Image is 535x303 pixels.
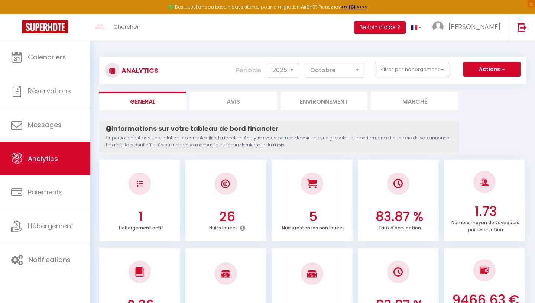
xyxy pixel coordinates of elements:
[375,62,449,77] button: Filtrer par hébergement
[137,181,143,187] img: NO IMAGE
[362,209,437,225] h3: 83.87 %
[480,266,489,275] img: NO IMAGE
[103,209,178,225] h3: 1
[106,125,453,133] h4: Informations sur votre tableau de bord financier
[119,223,163,231] p: Hébergement actif
[518,23,527,32] img: logout
[108,14,145,41] a: Chercher
[29,255,71,264] span: Notifications
[106,135,453,149] p: Superhote n'est pas une solution de comptabilité. La fonction Analytics vous permet d'avoir une v...
[393,267,403,277] img: NO IMAGE
[99,92,186,110] li: General
[432,21,444,32] img: ...
[354,21,406,34] button: Besoin d'aide ?
[28,52,66,62] span: Calendriers
[28,187,63,197] span: Paiements
[276,209,351,225] h3: 5
[28,154,58,163] span: Analytics
[282,223,345,231] p: Nuits restantes non louées
[427,14,510,41] a: ... [PERSON_NAME]
[448,204,523,219] h3: 1.73
[448,22,500,31] span: [PERSON_NAME]
[341,4,367,10] a: >>> ICI <<<<
[189,209,265,225] h3: 26
[371,92,458,110] li: Marché
[235,62,261,78] label: Période
[120,62,158,79] h3: Analytics
[190,92,277,110] li: Avis
[28,120,62,129] span: Messages
[22,20,68,33] img: Super Booking
[113,23,139,30] span: Chercher
[451,218,519,233] p: Nombre moyen de voyageurs par réservation
[463,62,521,77] button: Actions
[28,221,74,231] span: Hébergement
[378,223,421,231] p: Taux d'occupation
[281,92,367,110] li: Environnement
[209,223,238,231] p: Nuits louées
[28,86,71,96] span: Réservations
